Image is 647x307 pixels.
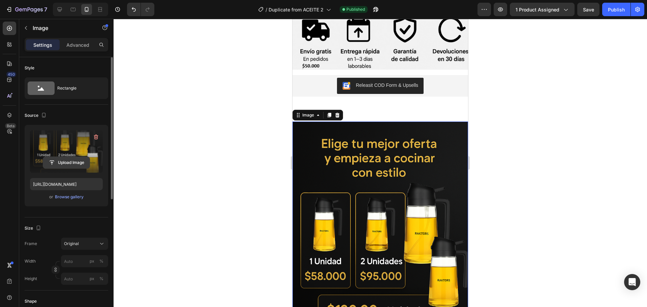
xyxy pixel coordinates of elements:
[127,3,154,16] div: Undo/Redo
[3,3,50,16] button: 7
[25,276,37,282] label: Height
[49,193,53,201] span: or
[64,241,79,247] span: Original
[43,157,90,169] button: Upload Image
[30,178,103,190] input: https://example.com/image.jpg
[44,5,47,13] p: 7
[57,80,98,96] div: Rectangle
[97,257,105,265] button: px
[346,6,365,12] span: Published
[25,258,36,264] label: Width
[61,255,108,267] input: px%
[266,6,267,13] span: /
[33,24,90,32] p: Image
[25,65,34,71] div: Style
[5,123,16,129] div: Beta
[577,3,599,16] button: Save
[516,6,559,13] span: 1 product assigned
[66,41,89,48] p: Advanced
[292,19,468,307] iframe: Design area
[608,6,625,13] div: Publish
[25,241,37,247] label: Frame
[624,274,640,290] div: Open Intercom Messenger
[25,224,42,233] div: Size
[88,275,96,283] button: %
[25,111,48,120] div: Source
[99,276,103,282] div: %
[90,276,94,282] div: px
[97,275,105,283] button: px
[25,298,37,304] div: Shape
[33,41,52,48] p: Settings
[6,72,16,77] div: 450
[90,258,94,264] div: px
[99,258,103,264] div: %
[269,6,323,13] span: Duplicate from ACEITE 2
[88,257,96,265] button: %
[510,3,575,16] button: 1 product assigned
[602,3,630,16] button: Publish
[61,238,108,250] button: Original
[583,7,594,12] span: Save
[55,194,84,200] button: Browse gallery
[61,273,108,285] input: px%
